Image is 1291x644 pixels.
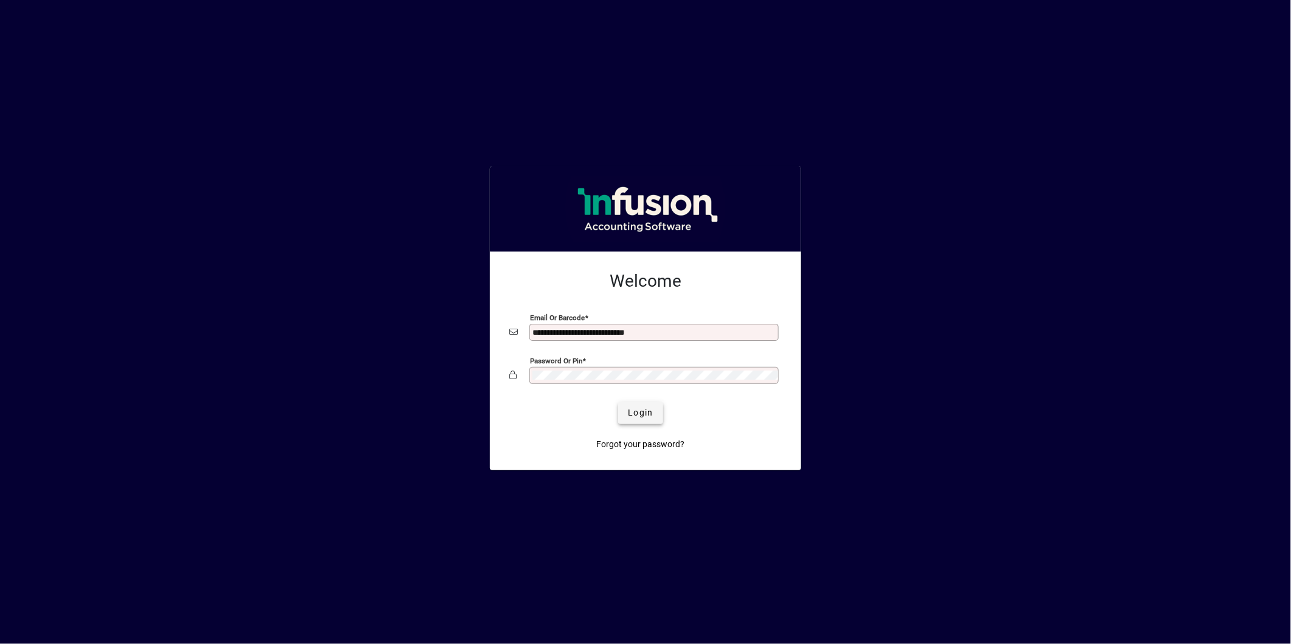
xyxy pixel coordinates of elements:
[618,402,663,424] button: Login
[597,438,685,451] span: Forgot your password?
[628,406,653,419] span: Login
[530,313,585,321] mat-label: Email or Barcode
[592,434,690,456] a: Forgot your password?
[509,271,782,292] h2: Welcome
[530,356,582,365] mat-label: Password or Pin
